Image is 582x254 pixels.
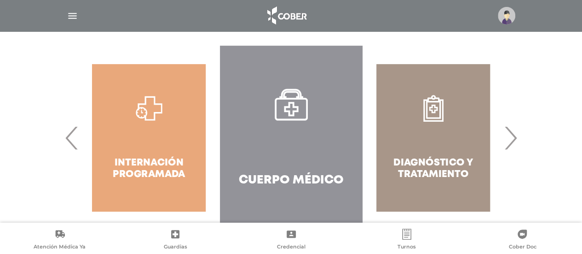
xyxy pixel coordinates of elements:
[498,7,515,24] img: profile-placeholder.svg
[501,113,519,163] span: Next
[63,113,81,163] span: Previous
[508,243,536,252] span: Cober Doc
[233,229,349,252] a: Credencial
[67,10,78,22] img: Cober_menu-lines-white.svg
[34,243,86,252] span: Atención Médica Ya
[262,5,311,27] img: logo_cober_home-white.png
[465,229,580,252] a: Cober Doc
[220,46,362,230] a: Cuerpo Médico
[239,173,344,188] h4: Cuerpo Médico
[398,243,416,252] span: Turnos
[2,229,117,252] a: Atención Médica Ya
[117,229,233,252] a: Guardias
[164,243,187,252] span: Guardias
[277,243,305,252] span: Credencial
[349,229,464,252] a: Turnos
